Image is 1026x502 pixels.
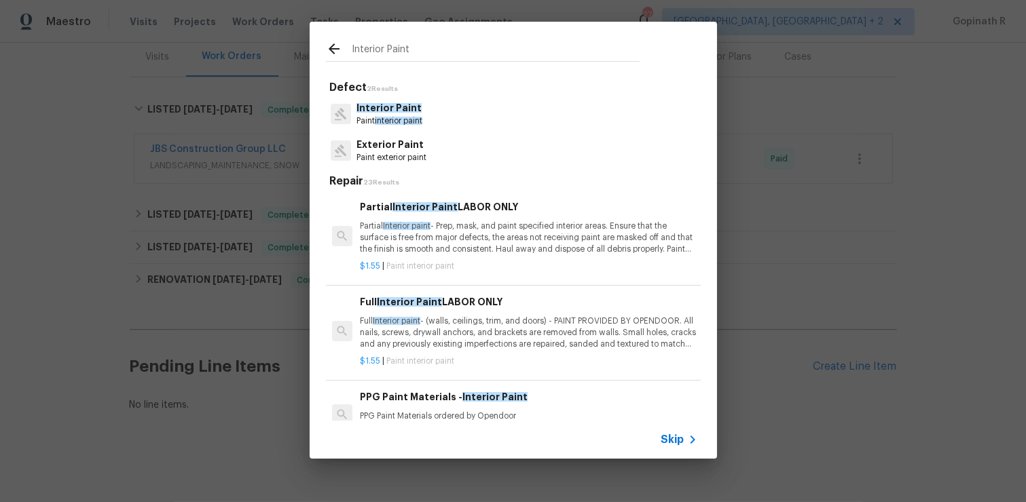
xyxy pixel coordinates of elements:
[360,357,380,365] span: $1.55
[356,115,422,127] p: Paint
[352,41,640,61] input: Search issues or repairs
[356,138,426,152] p: Exterior Paint
[356,103,422,113] span: Interior Paint
[360,315,697,350] p: Full - (walls, ceilings, trim, and doors) - PAINT PROVIDED BY OPENDOOR. All nails, screws, drywal...
[360,355,697,367] p: |
[360,199,697,214] h6: Partial LABOR ONLY
[661,433,684,446] span: Skip
[373,317,420,325] span: Interior paint
[360,410,697,422] p: PPG Paint Materials ordered by Opendoor
[392,202,458,212] span: Interior Paint
[462,392,528,402] span: Interior Paint
[360,220,697,255] p: Partial - Prep, mask, and paint specified interior areas. Ensure that the surface is free from ma...
[383,222,430,230] span: Interior paint
[364,179,400,186] span: 23 Results
[360,294,697,309] h6: Full LABOR ONLY
[367,85,399,92] span: 2 Results
[377,297,442,307] span: Interior Paint
[360,389,697,404] h6: PPG Paint Materials -
[386,262,454,270] span: Paint interior paint
[360,262,380,270] span: $1.55
[330,174,701,189] h5: Repair
[356,152,426,163] p: Paint exterior paint
[375,117,422,125] span: interior paint
[386,357,454,365] span: Paint interior paint
[330,81,701,95] h5: Defect
[360,260,697,272] p: |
